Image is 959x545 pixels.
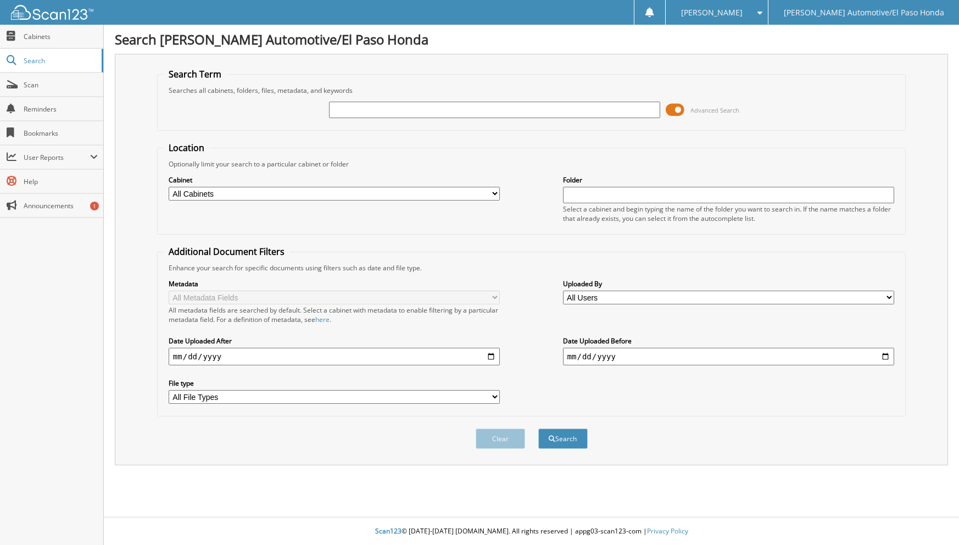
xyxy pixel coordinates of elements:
span: Scan [24,80,98,90]
img: scan123-logo-white.svg [11,5,93,20]
span: Search [24,56,96,65]
div: Enhance your search for specific documents using filters such as date and file type. [163,263,900,272]
span: [PERSON_NAME] Automotive/El Paso Honda [784,9,944,16]
label: Date Uploaded After [169,336,500,346]
input: start [169,348,500,365]
span: User Reports [24,153,90,162]
span: [PERSON_NAME] [681,9,743,16]
label: Date Uploaded Before [563,336,895,346]
label: Metadata [169,279,500,288]
div: Select a cabinet and begin typing the name of the folder you want to search in. If the name match... [563,204,895,223]
input: end [563,348,895,365]
h1: Search [PERSON_NAME] Automotive/El Paso Honda [115,30,948,48]
span: Bookmarks [24,129,98,138]
legend: Additional Document Filters [163,246,290,258]
div: Searches all cabinets, folders, files, metadata, and keywords [163,86,900,95]
div: © [DATE]-[DATE] [DOMAIN_NAME]. All rights reserved | appg03-scan123-com | [104,518,959,545]
legend: Search Term [163,68,227,80]
button: Clear [476,429,525,449]
label: Cabinet [169,175,500,185]
button: Search [538,429,588,449]
div: All metadata fields are searched by default. Select a cabinet with metadata to enable filtering b... [169,305,500,324]
label: Uploaded By [563,279,895,288]
span: Cabinets [24,32,98,41]
label: Folder [563,175,895,185]
a: here [315,315,330,324]
span: Help [24,177,98,186]
div: Optionally limit your search to a particular cabinet or folder [163,159,900,169]
span: Reminders [24,104,98,114]
label: File type [169,379,500,388]
div: 1 [90,202,99,210]
span: Announcements [24,201,98,210]
span: Scan123 [375,526,402,536]
a: Privacy Policy [647,526,688,536]
legend: Location [163,142,210,154]
span: Advanced Search [690,106,739,114]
